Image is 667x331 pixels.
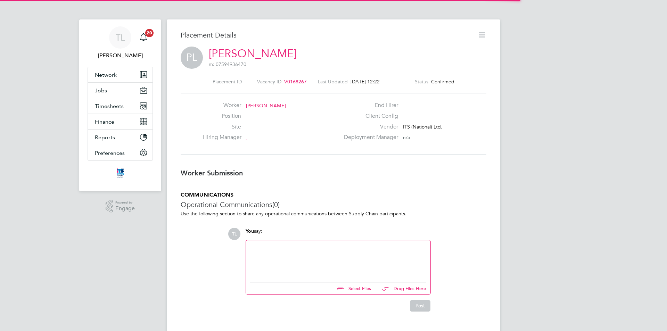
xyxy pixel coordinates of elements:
span: Network [95,72,117,78]
span: Powered by [115,200,135,206]
span: Confirmed [431,78,454,85]
b: Worker Submission [181,169,243,177]
label: Placement ID [213,78,242,85]
a: 20 [137,26,150,49]
a: Go to home page [88,168,153,179]
span: n/a [403,134,410,141]
span: (0) [272,200,280,209]
label: Client Config [340,113,398,120]
button: Network [88,67,153,82]
span: Tim Lerwill [88,51,153,60]
label: Vacancy ID [257,78,281,85]
label: Last Updated [318,78,348,85]
span: Preferences [95,150,125,156]
button: Finance [88,114,153,129]
button: Preferences [88,145,153,160]
span: You [246,228,254,234]
button: Drag Files Here [377,281,426,296]
span: Jobs [95,87,107,94]
nav: Main navigation [79,19,161,191]
h3: Operational Communications [181,200,486,209]
span: Reports [95,134,115,141]
label: Position [203,113,241,120]
span: Timesheets [95,103,124,109]
button: Jobs [88,83,153,98]
div: say: [246,228,431,240]
label: Site [203,123,241,131]
button: Timesheets [88,98,153,114]
label: Deployment Manager [340,134,398,141]
img: itsconstruction-logo-retina.png [115,168,125,179]
label: End Hirer [340,102,398,109]
span: Engage [115,206,135,212]
label: Worker [203,102,241,109]
span: [PERSON_NAME] [246,102,286,109]
span: V0168267 [284,78,307,85]
span: Finance [95,118,114,125]
p: Use the following section to share any operational communications between Supply Chain participants. [181,210,486,217]
span: m: 07594936470 [209,61,246,67]
a: TL[PERSON_NAME] [88,26,153,60]
span: TL [228,228,240,240]
span: PL [181,47,203,69]
button: Reports [88,130,153,145]
button: Post [410,300,430,311]
h5: COMMUNICATIONS [181,191,486,199]
span: ITS (National) Ltd. [403,124,442,130]
a: Powered byEngage [106,200,135,213]
label: Vendor [340,123,398,131]
span: [DATE] 12:22 - [351,78,383,85]
label: Status [415,78,428,85]
h3: Placement Details [181,31,472,40]
a: [PERSON_NAME] [209,47,296,60]
span: 20 [145,29,154,37]
label: Hiring Manager [203,134,241,141]
span: TL [116,33,125,42]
